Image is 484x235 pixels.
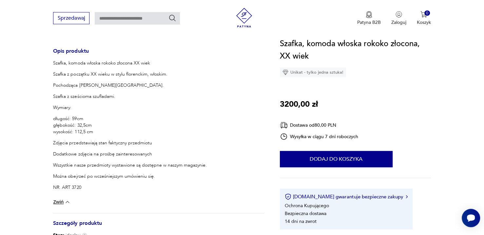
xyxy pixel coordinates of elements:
h3: Szczegóły produktu [53,221,264,232]
p: długość: 59cm głębokość: 32,5cm wysokość: 112,5 cm [53,116,206,135]
li: Bezpieczna dostawa [285,210,326,217]
img: Ikona strzałki w prawo [406,195,408,198]
img: Ikona medalu [366,11,372,18]
div: Dostawa od 80,00 PLN [280,121,358,129]
a: Ikona medaluPatyna B2B [357,11,381,26]
img: Ikona diamentu [282,69,288,75]
p: Zaloguj [391,19,406,26]
div: Unikat - tylko jedna sztuka! [280,67,346,77]
p: Pochodząca [PERSON_NAME][GEOGRAPHIC_DATA]. [53,82,206,89]
h3: Opis produktu [53,49,264,60]
a: Sprzedawaj [53,16,89,21]
p: Wymiary: [53,104,206,111]
li: 14 dni na zwrot [285,218,317,225]
img: Ikona koszyka [420,11,427,18]
p: Szafka, komoda włoska rokoko złocona XX wiek [53,60,206,66]
p: Koszyk [417,19,431,26]
img: Patyna - sklep z meblami i dekoracjami vintage [234,8,254,27]
p: Zdjęcia przedstawiają stan faktyczny przedmiotu [53,140,206,146]
p: Wszystkie nasze przedmioty wystawione są dostępne w naszym magazynie. [53,162,206,169]
p: Szafka z początku XX wieku w stylu florenckim, włoskim. [53,71,206,78]
button: Sprzedawaj [53,12,89,24]
button: Zwiń [53,199,70,205]
p: Można obejrzeć po wcześniejszym umówieniu się. [53,173,206,180]
button: Zaloguj [391,11,406,26]
div: Wysyłka w ciągu 7 dni roboczych [280,133,358,140]
iframe: Smartsupp widget button [462,209,480,227]
p: NR. ART 3720 [53,184,206,191]
p: Patyna B2B [357,19,381,26]
img: Ikona dostawy [280,121,288,129]
button: Szukaj [168,14,176,22]
div: 0 [424,10,430,16]
button: [DOMAIN_NAME] gwarantuje bezpieczne zakupy [285,193,408,200]
li: Ochrona Kupującego [285,203,329,209]
button: 0Koszyk [417,11,431,26]
img: Ikonka użytkownika [396,11,402,18]
img: Ikona certyfikatu [285,193,291,200]
img: chevron down [64,199,71,205]
p: 3200,00 zł [280,98,318,111]
p: Dodatkowe zdjęcia na prośbę zainteresowanych [53,151,206,157]
button: Patyna B2B [357,11,381,26]
p: Szafka z sześcioma szufladami. [53,93,206,100]
button: Dodaj do koszyka [280,151,393,167]
h1: Szafka, komoda włoska rokoko złocona, XX wiek [280,38,431,63]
